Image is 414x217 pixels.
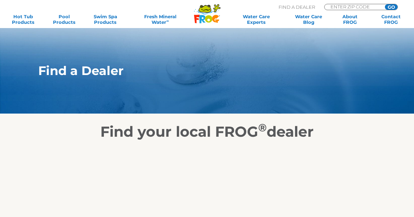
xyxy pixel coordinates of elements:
a: Hot TubProducts [7,14,39,25]
input: Zip Code Form [330,4,377,9]
p: Find A Dealer [279,4,315,10]
a: Swim SpaProducts [89,14,121,25]
a: PoolProducts [48,14,80,25]
sup: ® [258,121,267,134]
a: AboutFROG [334,14,366,25]
a: Water CareBlog [293,14,325,25]
a: Water CareExperts [229,14,283,25]
input: GO [385,4,398,10]
a: ContactFROG [375,14,407,25]
h2: Find your local FROG dealer [28,123,386,140]
h1: Find a Dealer [38,64,350,78]
a: Fresh MineralWater∞ [131,14,190,25]
sup: ∞ [166,19,169,23]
